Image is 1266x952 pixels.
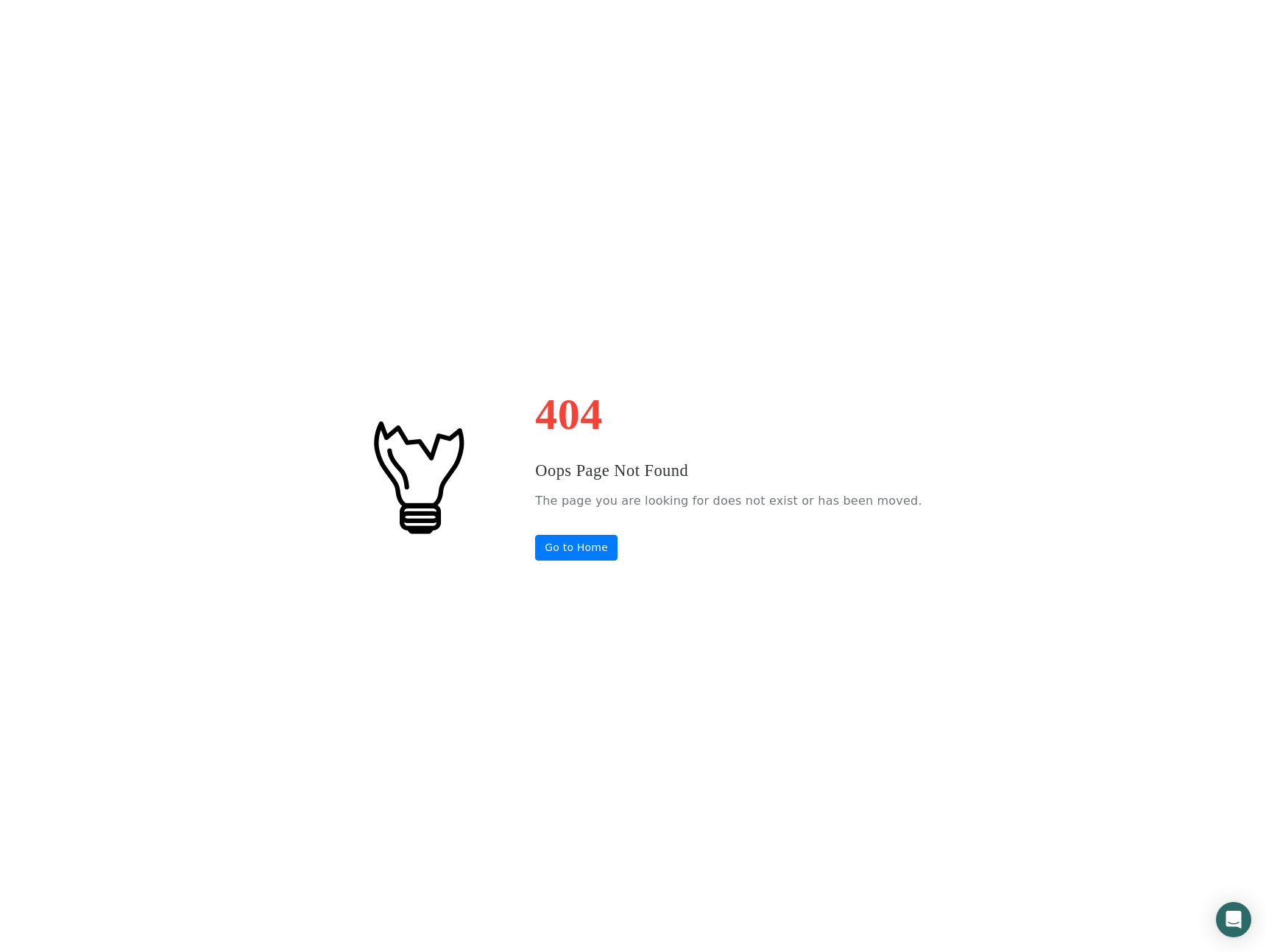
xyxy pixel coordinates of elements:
h3: Oops Page Not Found [535,458,922,483]
div: Open Intercom Messenger [1216,902,1251,937]
a: Go to Home [535,535,618,561]
img: # [344,402,491,550]
p: The page you are looking for does not exist or has been moved. [535,490,922,512]
h1: 404 [535,392,922,436]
